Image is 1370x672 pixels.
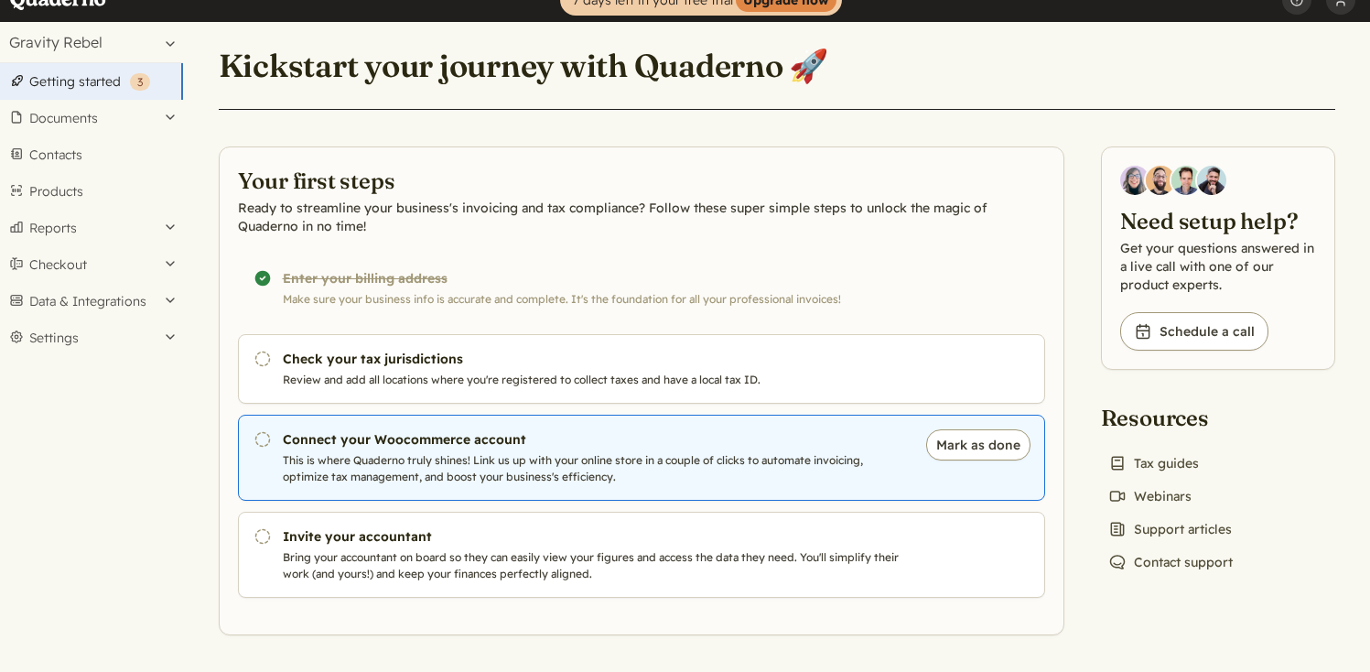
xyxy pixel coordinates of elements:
[1101,516,1239,542] a: Support articles
[1120,239,1316,294] p: Get your questions answered in a live call with one of our product experts.
[137,75,143,89] span: 3
[283,452,907,485] p: This is where Quaderno truly shines! Link us up with your online store in a couple of clicks to a...
[926,429,1030,461] button: Mark as done
[283,549,907,582] p: Bring your accountant on board so they can easily view your figures and access the data they need...
[238,334,1045,404] a: Check your tax jurisdictions Review and add all locations where you're registered to collect taxe...
[219,46,829,86] h1: Kickstart your journey with Quaderno 🚀
[238,166,1045,195] h2: Your first steps
[1101,450,1206,476] a: Tax guides
[238,415,1045,501] a: Connect your Woocommerce account This is where Quaderno truly shines! Link us up with your online...
[1101,549,1240,575] a: Contact support
[1197,166,1226,195] img: Javier Rubio, DevRel at Quaderno
[238,199,1045,235] p: Ready to streamline your business's invoicing and tax compliance? Follow these super simple steps...
[1120,206,1316,235] h2: Need setup help?
[283,430,907,449] h3: Connect your Woocommerce account
[283,527,907,546] h3: Invite your accountant
[1120,166,1149,195] img: Diana Carrasco, Account Executive at Quaderno
[1101,483,1199,509] a: Webinars
[238,512,1045,598] a: Invite your accountant Bring your accountant on board so they can easily view your figures and ac...
[1120,312,1268,351] a: Schedule a call
[1101,403,1240,432] h2: Resources
[1171,166,1201,195] img: Ivo Oltmans, Business Developer at Quaderno
[283,372,907,388] p: Review and add all locations where you're registered to collect taxes and have a local tax ID.
[1146,166,1175,195] img: Jairo Fumero, Account Executive at Quaderno
[283,350,907,368] h3: Check your tax jurisdictions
